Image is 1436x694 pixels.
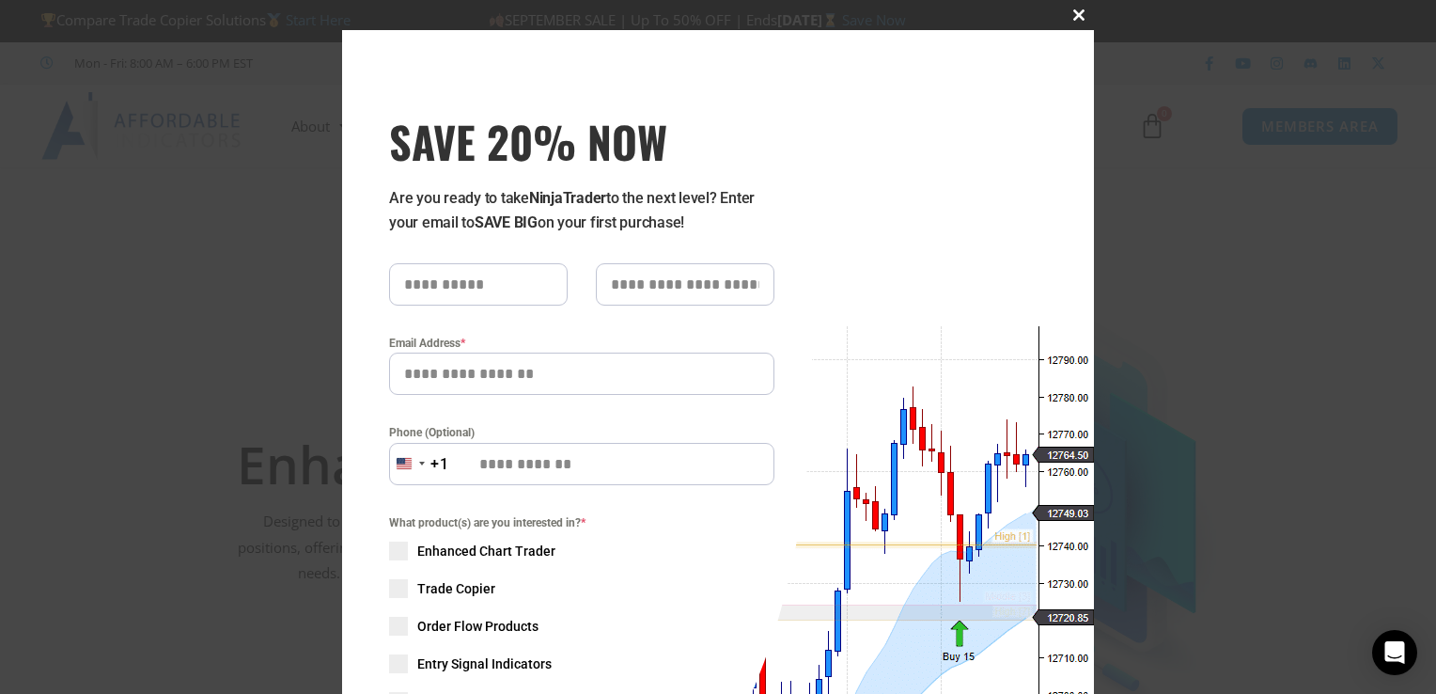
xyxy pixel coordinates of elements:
[1372,630,1417,675] div: Open Intercom Messenger
[389,334,774,353] label: Email Address
[389,115,774,167] h3: SAVE 20% NOW
[475,213,538,231] strong: SAVE BIG
[389,542,774,560] label: Enhanced Chart Trader
[389,186,774,235] p: Are you ready to take to the next level? Enter your email to on your first purchase!
[389,513,774,532] span: What product(s) are you interested in?
[417,542,555,560] span: Enhanced Chart Trader
[389,655,774,673] label: Entry Signal Indicators
[389,579,774,598] label: Trade Copier
[417,579,495,598] span: Trade Copier
[389,443,449,485] button: Selected country
[389,617,774,636] label: Order Flow Products
[430,452,449,477] div: +1
[529,189,606,207] strong: NinjaTrader
[417,617,538,636] span: Order Flow Products
[389,423,774,442] label: Phone (Optional)
[417,655,552,673] span: Entry Signal Indicators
